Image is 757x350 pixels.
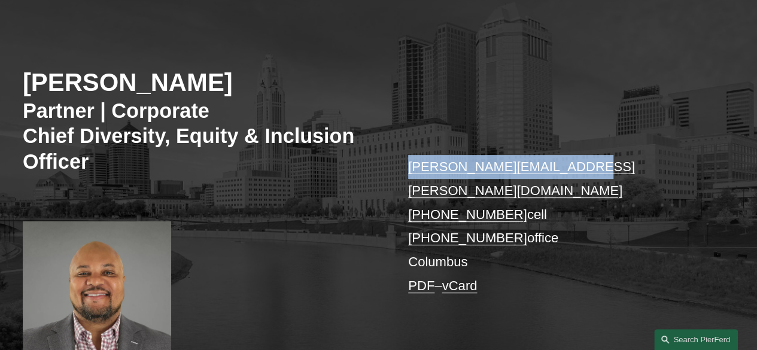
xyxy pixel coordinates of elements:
[408,155,704,297] p: cell office Columbus –
[408,230,527,245] a: [PHONE_NUMBER]
[408,278,434,293] a: PDF
[23,68,379,98] h2: [PERSON_NAME]
[654,329,738,350] a: Search this site
[408,207,527,222] a: [PHONE_NUMBER]
[23,98,379,174] h3: Partner | Corporate Chief Diversity, Equity & Inclusion Officer
[408,159,635,198] a: [PERSON_NAME][EMAIL_ADDRESS][PERSON_NAME][DOMAIN_NAME]
[442,278,477,293] a: vCard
